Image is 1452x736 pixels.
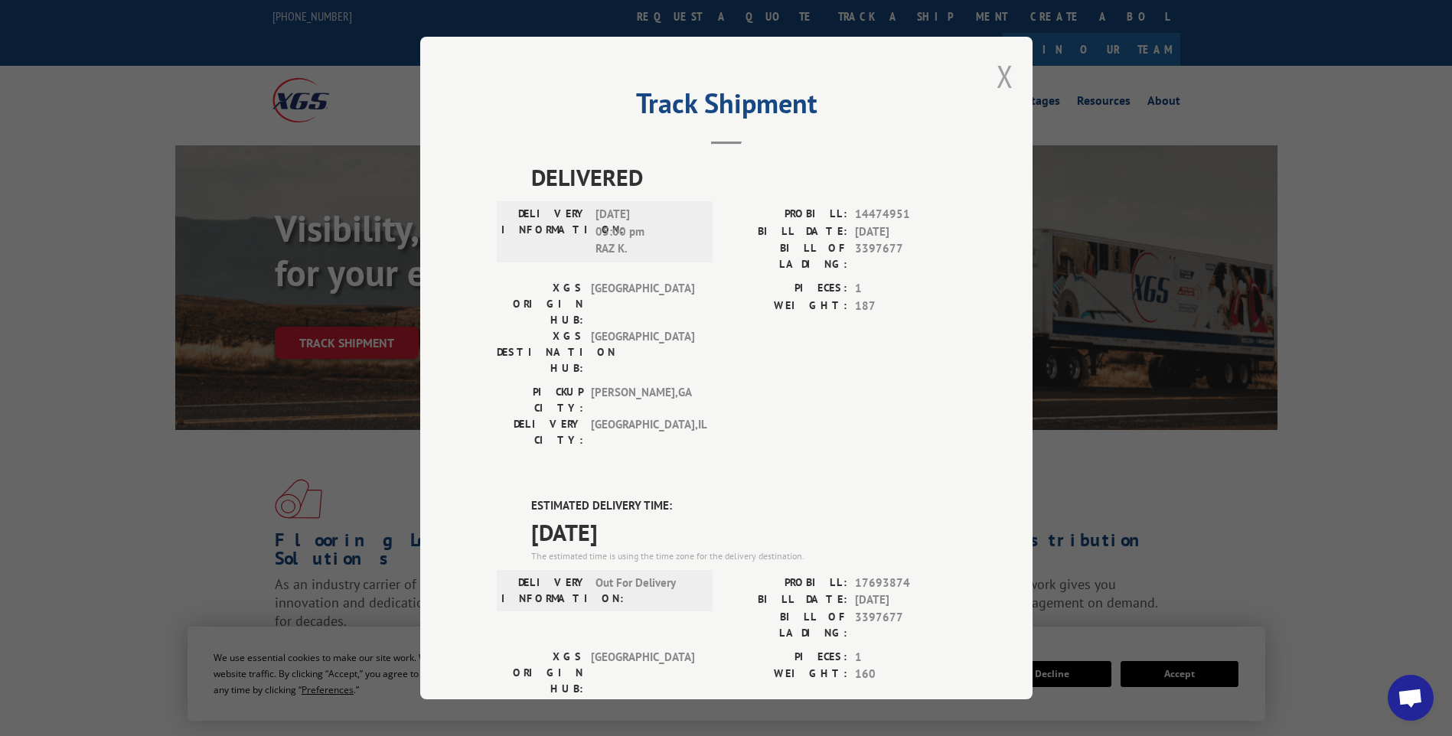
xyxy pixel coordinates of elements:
span: 1 [855,649,956,666]
label: XGS ORIGIN HUB: [497,649,583,697]
span: [DATE] [855,591,956,609]
label: PROBILL: [726,206,847,223]
label: WEIGHT: [726,298,847,315]
label: PROBILL: [726,575,847,592]
label: PICKUP CITY: [497,384,583,416]
label: BILL DATE: [726,591,847,609]
span: [DATE] [531,515,956,549]
span: [DATE] 05:00 pm RAZ K. [595,206,699,258]
span: 1 [855,280,956,298]
span: 3397677 [855,609,956,641]
div: Open chat [1388,675,1434,721]
span: DELIVERED [531,160,956,194]
label: DELIVERY INFORMATION: [501,575,588,607]
span: [GEOGRAPHIC_DATA] [591,280,694,328]
div: The estimated time is using the time zone for the delivery destination. [531,549,956,563]
span: [PERSON_NAME] , GA [591,384,694,416]
label: BILL OF LADING: [726,240,847,272]
label: BILL DATE: [726,223,847,241]
label: WEIGHT: [726,666,847,683]
label: DELIVERY INFORMATION: [501,206,588,258]
span: 17693874 [855,575,956,592]
span: Out For Delivery [595,575,699,607]
h2: Track Shipment [497,93,956,122]
label: DELIVERY CITY: [497,416,583,448]
span: 3397677 [855,240,956,272]
span: [GEOGRAPHIC_DATA] [591,328,694,376]
label: XGS DESTINATION HUB: [497,328,583,376]
label: BILL OF LADING: [726,609,847,641]
span: [GEOGRAPHIC_DATA] , IL [591,416,694,448]
button: Close modal [997,56,1013,96]
span: 14474951 [855,206,956,223]
label: PIECES: [726,280,847,298]
span: 160 [855,666,956,683]
span: [DATE] [855,223,956,241]
label: ESTIMATED DELIVERY TIME: [531,497,956,515]
span: 187 [855,298,956,315]
span: [GEOGRAPHIC_DATA] [591,649,694,697]
label: PIECES: [726,649,847,666]
label: XGS ORIGIN HUB: [497,280,583,328]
